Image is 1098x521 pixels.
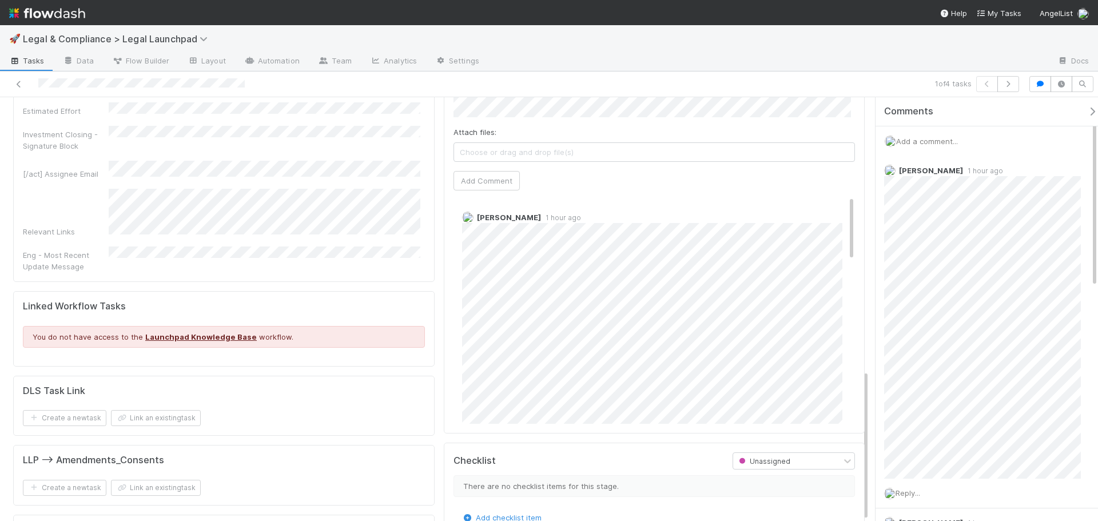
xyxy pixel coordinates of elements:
div: [/act] Assignee Email [23,168,109,180]
span: Unassigned [737,457,790,466]
a: Layout [178,53,235,71]
img: avatar_ba76ddef-3fd0-4be4-9bc3-126ad567fcd5.png [884,488,896,499]
span: Flow Builder [112,55,169,66]
div: Investment Closing - Signature Block [23,129,109,152]
div: Estimated Effort [23,105,109,117]
a: My Tasks [976,7,1021,19]
span: My Tasks [976,9,1021,18]
span: Comments [884,106,933,117]
div: Relevant Links [23,226,109,237]
h5: LLP --> Amendments_Consents [23,455,164,466]
img: avatar_ddac2f35-6c49-494a-9355-db49d32eca49.png [884,165,896,176]
button: Add Comment [453,171,520,190]
a: Team [309,53,361,71]
span: 1 of 4 tasks [935,78,972,89]
div: Eng - Most Recent Update Message [23,249,109,272]
span: Add a comment... [896,137,958,146]
span: [PERSON_NAME] [899,166,963,175]
button: Link an existingtask [111,410,201,426]
a: Launchpad Knowledge Base [145,332,257,341]
a: Automation [235,53,309,71]
div: There are no checklist items for this stage. [453,475,856,497]
div: You do not have access to the workflow. [23,326,425,348]
button: Link an existingtask [111,480,201,496]
div: Help [940,7,967,19]
span: Tasks [9,55,45,66]
a: Flow Builder [103,53,178,71]
img: avatar_ba76ddef-3fd0-4be4-9bc3-126ad567fcd5.png [885,136,896,147]
a: Docs [1048,53,1098,71]
img: logo-inverted-e16ddd16eac7371096b0.svg [9,3,85,23]
span: 🚀 [9,34,21,43]
a: Analytics [361,53,426,71]
button: Create a newtask [23,410,106,426]
label: Attach files: [453,126,496,138]
h5: DLS Task Link [23,385,85,397]
button: Create a newtask [23,480,106,496]
span: Legal & Compliance > Legal Launchpad [23,33,213,45]
span: AngelList [1040,9,1073,18]
span: 1 hour ago [541,213,581,222]
h5: Checklist [453,455,496,467]
a: Data [54,53,103,71]
span: Choose or drag and drop file(s) [454,143,855,161]
span: Reply... [896,488,920,498]
img: avatar_ba76ddef-3fd0-4be4-9bc3-126ad567fcd5.png [1077,8,1089,19]
img: avatar_ddac2f35-6c49-494a-9355-db49d32eca49.png [462,212,474,223]
a: Settings [426,53,488,71]
span: 1 hour ago [963,166,1003,175]
span: [PERSON_NAME] [477,213,541,222]
h5: Linked Workflow Tasks [23,301,425,312]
